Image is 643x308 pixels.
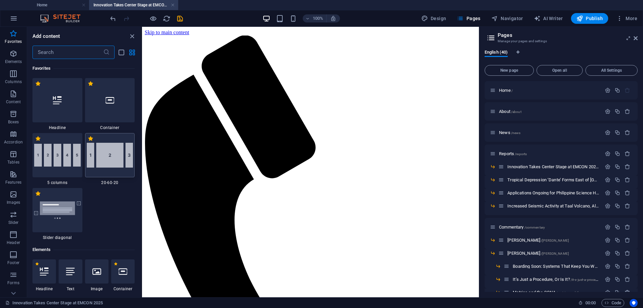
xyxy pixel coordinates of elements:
[540,68,580,72] span: Open all
[615,109,620,114] div: Duplicate
[488,68,531,72] span: New page
[85,133,135,185] div: 20-60-20
[625,87,630,93] div: The startpage cannot be deleted
[149,14,157,22] button: Click here to leave preview mode and continue editing
[571,278,613,282] span: /it-s-just-a-procedure-or-is-it
[615,250,620,256] div: Duplicate
[507,238,569,243] span: Click to open page
[625,276,630,282] div: Remove
[87,143,133,168] img: 20-60-20.svg
[541,252,569,255] span: /[PERSON_NAME]
[59,286,82,292] span: Text
[513,277,613,282] span: Click to open page
[505,238,601,242] div: [PERSON_NAME]/[PERSON_NAME]
[5,180,21,185] p: Features
[625,290,630,295] div: Remove
[35,262,39,266] span: Remove from favorites
[625,237,630,243] div: Remove
[457,15,480,22] span: Pages
[7,200,20,205] p: Images
[615,224,620,230] div: Duplicate
[497,130,601,135] div: News/news
[85,286,109,292] span: Image
[625,250,630,256] div: Remove
[605,130,611,135] div: Settings
[615,203,620,209] div: Duplicate
[511,290,601,295] div: Metrics and the SONA/metrics-and-the-sona
[511,89,513,93] span: /
[34,144,81,167] img: 5columns.svg
[499,88,513,93] span: Click to open page
[605,250,611,256] div: Settings
[531,13,566,24] button: AI Writer
[32,133,82,185] div: 5 columns
[485,48,508,58] span: English (40)
[485,65,534,76] button: New page
[109,14,117,22] button: undo
[511,131,521,135] span: /news
[590,300,591,305] span: :
[88,81,93,86] span: Remove from favorites
[35,191,41,196] span: Remove from favorites
[32,180,82,185] span: 5 columns
[615,237,620,243] div: Duplicate
[59,259,82,292] div: Text
[85,125,135,130] span: Container
[6,99,21,105] p: Content
[605,164,611,170] div: Settings
[88,136,93,141] span: Remove from favorites
[605,203,611,209] div: Settings
[35,136,41,141] span: Remove from favorites
[616,15,637,22] span: More
[585,65,638,76] button: All Settings
[111,259,135,292] div: Container
[625,109,630,114] div: Remove
[32,235,82,240] span: Slider diagonal
[605,224,611,230] div: Settings
[8,119,19,125] p: Boxes
[303,14,327,22] button: 100%
[85,180,135,185] span: 20-60-20
[5,299,103,307] a: Click to cancel selection. Double-click to open Pages
[625,130,630,135] div: Remove
[615,263,620,269] div: Duplicate
[7,280,19,286] p: Forms
[511,277,601,282] div: It’s Just a Procedure, Or Is It?/it-s-just-a-procedure-or-is-it
[7,160,19,165] p: Tables
[176,15,184,22] i: Save (Ctrl+S)
[585,299,596,307] span: 00 00
[625,203,630,209] div: Remove
[505,165,601,169] div: Innovation Takes Center Stage at EMCON 2025/innovation-takes-center-stage-at-emcon-2025
[605,290,611,295] div: Settings
[32,78,82,130] div: Headline
[578,299,596,307] h6: Session time
[8,220,19,225] p: Slider
[498,32,638,38] h2: Pages
[615,130,620,135] div: Duplicate
[515,152,527,156] span: /reports
[505,191,601,195] div: Applications Ongoing for Philippine Science High School National Competitive Examination 2025
[114,262,118,266] span: Remove from favorites
[615,151,620,157] div: Duplicate
[497,109,601,114] div: About/about
[421,15,446,22] span: Design
[497,151,601,156] div: Reports/reports
[571,13,608,24] button: Publish
[605,109,611,114] div: Settings
[505,178,601,182] div: Tropical Depression ‘Dante’ Forms East of [GEOGRAPHIC_DATA], Enhances Southwest Monsoon
[176,14,184,22] button: save
[499,225,545,230] span: Click to open page
[32,246,135,254] h6: Elements
[89,1,178,9] h4: Innovation Takes Center Stage at EMCON 2025
[313,14,324,22] h6: 100%
[5,39,22,44] p: Favorites
[576,15,603,22] span: Publish
[109,15,117,22] i: Undo: Change pages (Ctrl+Z)
[85,259,109,292] div: Image
[588,68,635,72] span: All Settings
[7,240,20,245] p: Header
[128,48,136,56] button: grid-view
[625,263,630,269] div: Remove
[111,286,135,292] span: Container
[32,286,56,292] span: Headline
